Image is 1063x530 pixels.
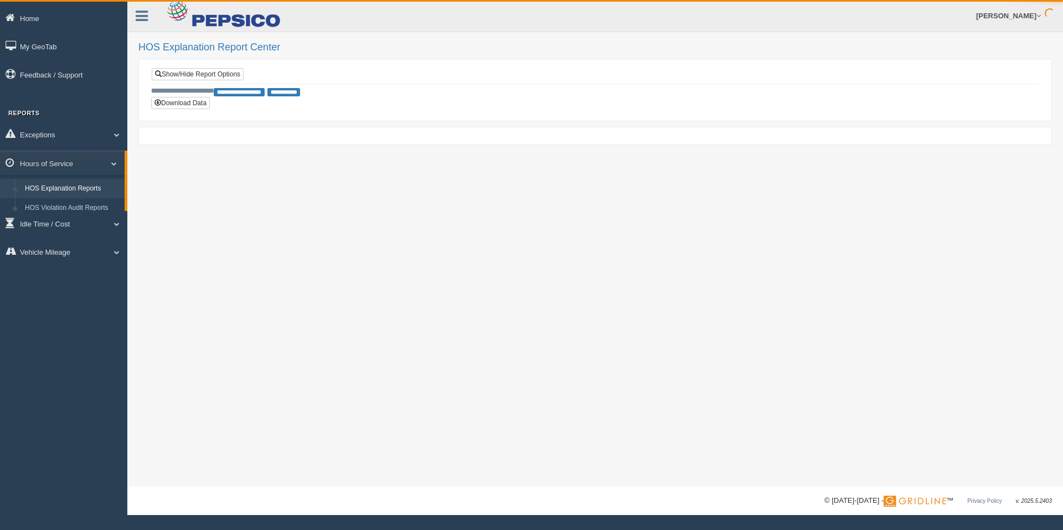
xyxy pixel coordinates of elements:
[151,97,210,109] button: Download Data
[152,68,244,80] a: Show/Hide Report Options
[967,498,1002,504] a: Privacy Policy
[1016,498,1052,504] span: v. 2025.5.2403
[20,198,125,218] a: HOS Violation Audit Reports
[20,179,125,199] a: HOS Explanation Reports
[884,496,946,507] img: Gridline
[138,42,1052,53] h2: HOS Explanation Report Center
[824,495,1052,507] div: © [DATE]-[DATE] - ™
